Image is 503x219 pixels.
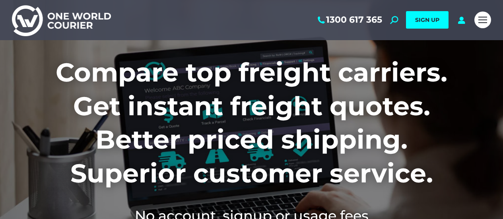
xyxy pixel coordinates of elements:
a: SIGN UP [406,11,449,29]
span: SIGN UP [415,16,439,23]
img: One World Courier [12,4,111,36]
a: Mobile menu icon [474,12,491,28]
a: 1300 617 365 [316,15,382,25]
h1: Compare top freight carriers. Get instant freight quotes. Better priced shipping. Superior custom... [12,56,491,190]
